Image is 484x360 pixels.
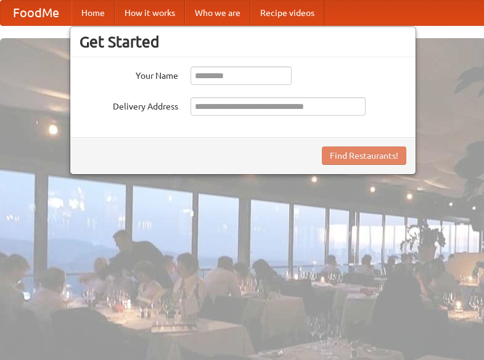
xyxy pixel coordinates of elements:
[80,33,406,51] h3: Get Started
[322,146,406,165] button: Find Restaurants!
[250,1,324,25] a: Recipe videos
[115,1,185,25] a: How it works
[1,1,72,25] a: FoodMe
[80,66,178,82] label: Your Name
[80,97,178,113] label: Delivery Address
[72,1,115,25] a: Home
[185,1,250,25] a: Who we are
